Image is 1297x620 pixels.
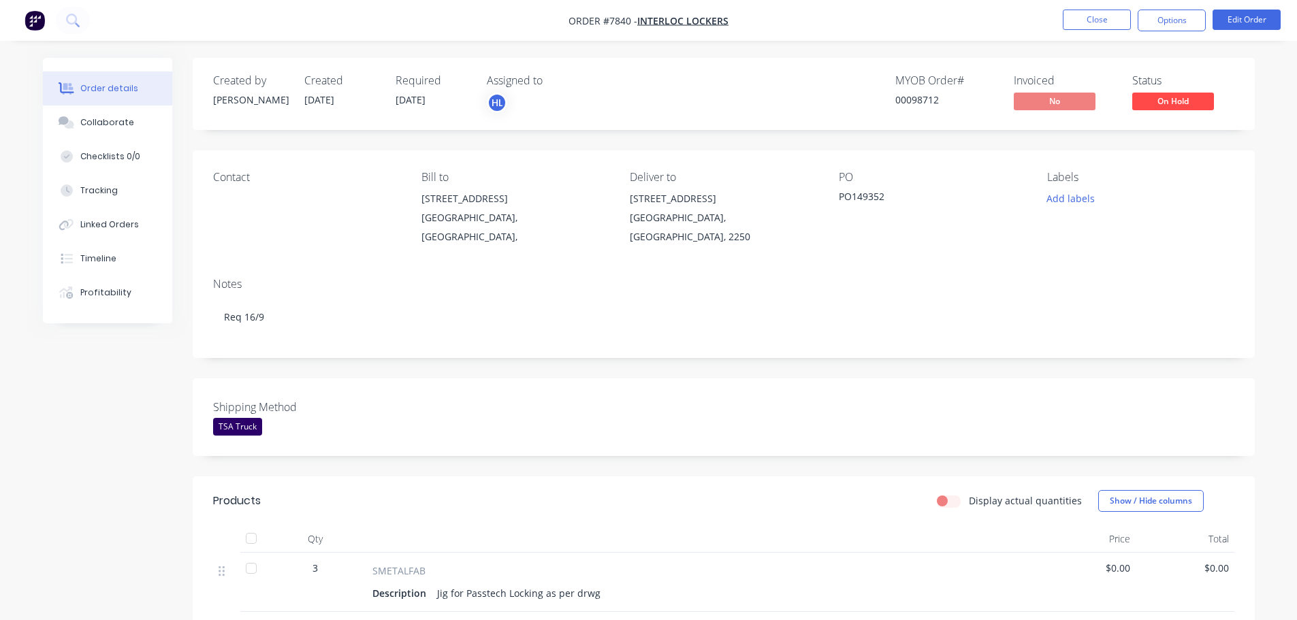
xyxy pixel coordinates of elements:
button: Close [1063,10,1131,30]
a: Interloc Lockers [637,14,728,27]
div: [STREET_ADDRESS][GEOGRAPHIC_DATA], [GEOGRAPHIC_DATA], 2250 [630,189,816,246]
button: On Hold [1132,93,1214,113]
div: PO [839,171,1025,184]
div: Req 16/9 [213,296,1234,338]
span: On Hold [1132,93,1214,110]
button: HL [487,93,507,113]
label: Shipping Method [213,399,383,415]
button: Linked Orders [43,208,172,242]
div: Linked Orders [80,218,139,231]
div: Jig for Passtech Locking as per drwg [432,583,606,603]
div: Created by [213,74,288,87]
div: [STREET_ADDRESS] [630,189,816,208]
div: MYOB Order # [895,74,997,87]
div: Qty [274,525,356,553]
div: Labels [1047,171,1234,184]
span: 3 [313,561,318,575]
button: Checklists 0/0 [43,140,172,174]
div: Checklists 0/0 [80,150,140,163]
button: Collaborate [43,105,172,140]
span: SMETALFAB [372,564,426,578]
div: Products [213,493,261,509]
button: Show / Hide columns [1098,490,1204,512]
span: [DATE] [304,93,334,106]
div: [STREET_ADDRESS] [421,189,608,208]
button: Options [1138,10,1206,31]
span: $0.00 [1141,561,1229,575]
div: Bill to [421,171,608,184]
label: Display actual quantities [969,493,1082,508]
div: [GEOGRAPHIC_DATA], [GEOGRAPHIC_DATA], [421,208,608,246]
div: Status [1132,74,1234,87]
div: Description [372,583,432,603]
img: Factory [25,10,45,31]
div: Price [1037,525,1136,553]
div: Contact [213,171,400,184]
button: Tracking [43,174,172,208]
div: [STREET_ADDRESS][GEOGRAPHIC_DATA], [GEOGRAPHIC_DATA], [421,189,608,246]
button: Order details [43,71,172,105]
div: Profitability [80,287,131,299]
div: Required [396,74,470,87]
div: Order details [80,82,138,95]
button: Timeline [43,242,172,276]
div: Timeline [80,252,116,265]
div: Notes [213,278,1234,291]
div: [GEOGRAPHIC_DATA], [GEOGRAPHIC_DATA], 2250 [630,208,816,246]
button: Profitability [43,276,172,310]
div: Tracking [80,184,118,197]
button: Add labels [1040,189,1102,208]
div: Total [1136,525,1234,553]
div: [PERSON_NAME] [213,93,288,107]
div: PO149352 [839,189,1009,208]
div: Collaborate [80,116,134,129]
span: [DATE] [396,93,426,106]
div: Assigned to [487,74,623,87]
div: 00098712 [895,93,997,107]
div: TSA Truck [213,418,262,436]
span: No [1014,93,1095,110]
div: Invoiced [1014,74,1116,87]
button: Edit Order [1213,10,1281,30]
div: Deliver to [630,171,816,184]
span: $0.00 [1042,561,1130,575]
span: Order #7840 - [569,14,637,27]
div: Created [304,74,379,87]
